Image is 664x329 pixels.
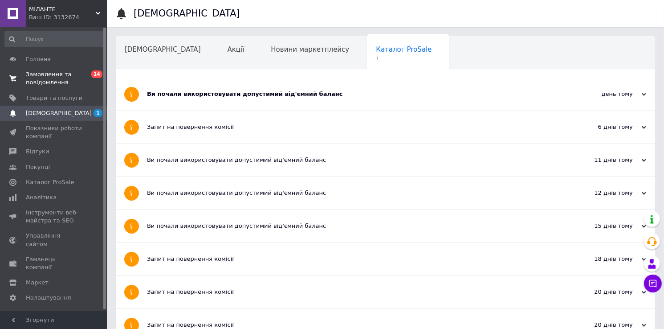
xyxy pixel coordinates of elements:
span: Управління сайтом [26,232,82,248]
div: Ви почали використовувати допустимий від'ємний баланс [147,156,557,164]
span: Замовлення та повідомлення [26,70,82,86]
div: 12 днів тому [557,189,646,197]
div: 18 днів тому [557,255,646,263]
div: день тому [557,90,646,98]
span: Покупці [26,163,50,171]
span: [DEMOGRAPHIC_DATA] [26,109,92,117]
span: 1 [94,109,102,117]
span: [DEMOGRAPHIC_DATA] [125,45,201,53]
div: Ваш ID: 3132674 [29,13,107,21]
span: Аналітика [26,193,57,202]
div: Запит на повернення комісії [147,255,557,263]
div: 20 днів тому [557,321,646,329]
span: Гаманець компанії [26,255,82,271]
div: Запит на повернення комісії [147,321,557,329]
div: 11 днів тому [557,156,646,164]
span: Каталог ProSale [26,178,74,186]
div: 15 днів тому [557,222,646,230]
span: Каталог ProSale [376,45,432,53]
div: 6 днів тому [557,123,646,131]
input: Пошук [4,31,105,47]
span: Відгуки [26,148,49,156]
div: Запит на повернення комісії [147,288,557,296]
span: Акції [228,45,244,53]
span: 14 [91,70,102,78]
span: Товари та послуги [26,94,82,102]
span: 1 [376,55,432,62]
div: Ви почали використовувати допустимий від'ємний баланс [147,90,557,98]
span: Маркет [26,279,49,287]
div: Ви почали використовувати допустимий від'ємний баланс [147,189,557,197]
button: Чат з покупцем [644,275,662,292]
span: Головна [26,55,51,63]
h1: [DEMOGRAPHIC_DATA] [134,8,240,19]
span: Новини маркетплейсу [271,45,349,53]
span: Налаштування [26,294,71,302]
div: Запит на повернення комісії [147,123,557,131]
span: Показники роботи компанії [26,124,82,140]
span: МІЛАНТЕ [29,5,96,13]
div: Ви почали використовувати допустимий від'ємний баланс [147,222,557,230]
span: Інструменти веб-майстра та SEO [26,209,82,225]
div: 20 днів тому [557,288,646,296]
